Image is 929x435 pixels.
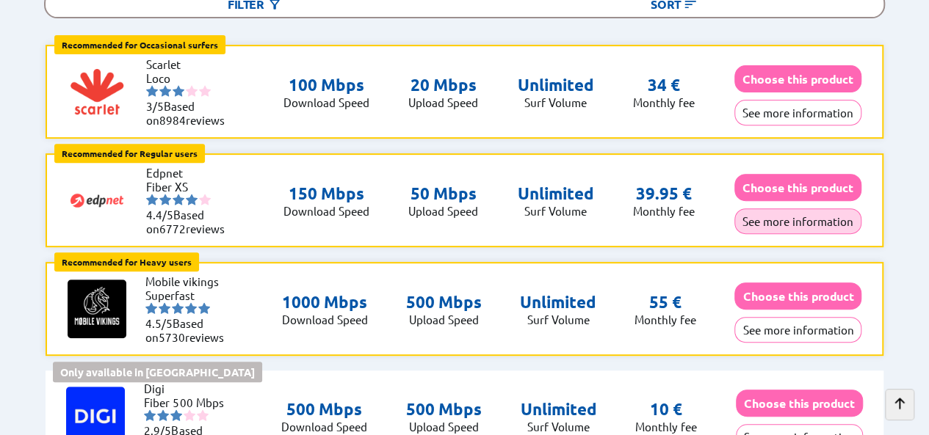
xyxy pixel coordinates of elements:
[159,330,185,344] span: 5730
[408,75,478,95] p: 20 Mbps
[172,302,184,314] img: starnr3
[145,274,234,288] li: Mobile vikings
[145,316,234,344] li: Based on reviews
[518,183,594,204] p: Unlimited
[68,279,126,338] img: Logo of Mobile vikings
[649,292,682,312] p: 55 €
[406,420,482,434] p: Upload Speed
[734,323,861,337] a: See more information
[283,95,369,109] p: Download Speed
[173,194,184,205] img: starnr3
[734,106,861,120] a: See more information
[736,390,863,417] button: Choose this product
[283,183,369,204] p: 150 Mbps
[734,208,861,234] button: See more information
[406,312,482,326] p: Upload Speed
[734,282,861,310] button: Choose this product
[145,288,234,302] li: Superfast
[282,292,368,312] p: 1000 Mbps
[283,204,369,218] p: Download Speed
[62,256,192,268] b: Recommended for Heavy users
[734,65,861,92] button: Choose this product
[734,317,861,343] button: See more information
[68,62,126,121] img: Logo of Scarlet
[734,214,861,228] a: See more information
[520,292,596,312] p: Unlimited
[145,302,157,314] img: starnr1
[734,174,861,201] button: Choose this product
[520,312,596,326] p: Surf Volume
[144,409,156,421] img: starnr1
[282,312,368,326] p: Download Speed
[146,85,158,97] img: starnr1
[635,312,696,326] p: Monthly fee
[408,183,478,204] p: 50 Mbps
[635,420,697,434] p: Monthly fee
[159,302,170,314] img: starnr2
[146,99,164,113] span: 3/5
[146,166,234,180] li: Edpnet
[197,409,209,421] img: starnr5
[734,289,861,303] a: Choose this product
[734,100,861,125] button: See more information
[281,399,367,420] p: 500 Mbps
[518,204,594,218] p: Surf Volume
[281,420,367,434] p: Download Speed
[144,381,232,395] li: Digi
[633,95,695,109] p: Monthly fee
[406,292,482,312] p: 500 Mbps
[146,57,234,71] li: Scarlet
[734,180,861,194] a: Choose this product
[199,85,211,97] img: starnr5
[146,194,158,205] img: starnr1
[734,72,861,86] a: Choose this product
[186,85,198,97] img: starnr4
[146,71,234,85] li: Loco
[185,302,197,314] img: starnr4
[146,99,234,127] li: Based on reviews
[170,409,182,421] img: starnr3
[636,183,692,204] p: 39.95 €
[159,85,171,97] img: starnr2
[184,409,195,421] img: starnr4
[408,204,478,218] p: Upload Speed
[520,420,596,434] p: Surf Volume
[62,147,198,159] b: Recommended for Regular users
[159,222,186,235] span: 6772
[408,95,478,109] p: Upload Speed
[144,395,232,409] li: Fiber 500 Mbps
[62,39,218,51] b: Recommended for Occasional surfers
[145,316,173,330] span: 4.5/5
[173,85,184,97] img: starnr3
[198,302,210,314] img: starnr5
[406,399,482,420] p: 500 Mbps
[633,204,695,218] p: Monthly fee
[650,399,682,420] p: 10 €
[146,180,234,194] li: Fiber XS
[520,399,596,420] p: Unlimited
[146,208,234,235] li: Based on reviews
[159,113,186,127] span: 8984
[146,208,173,222] span: 4.4/5
[199,194,211,205] img: starnr5
[60,365,255,379] b: Only available in [GEOGRAPHIC_DATA]
[159,194,171,205] img: starnr2
[736,396,863,410] a: Choose this product
[157,409,169,421] img: starnr2
[648,75,680,95] p: 34 €
[68,171,126,230] img: Logo of Edpnet
[186,194,198,205] img: starnr4
[518,95,594,109] p: Surf Volume
[518,75,594,95] p: Unlimited
[283,75,369,95] p: 100 Mbps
